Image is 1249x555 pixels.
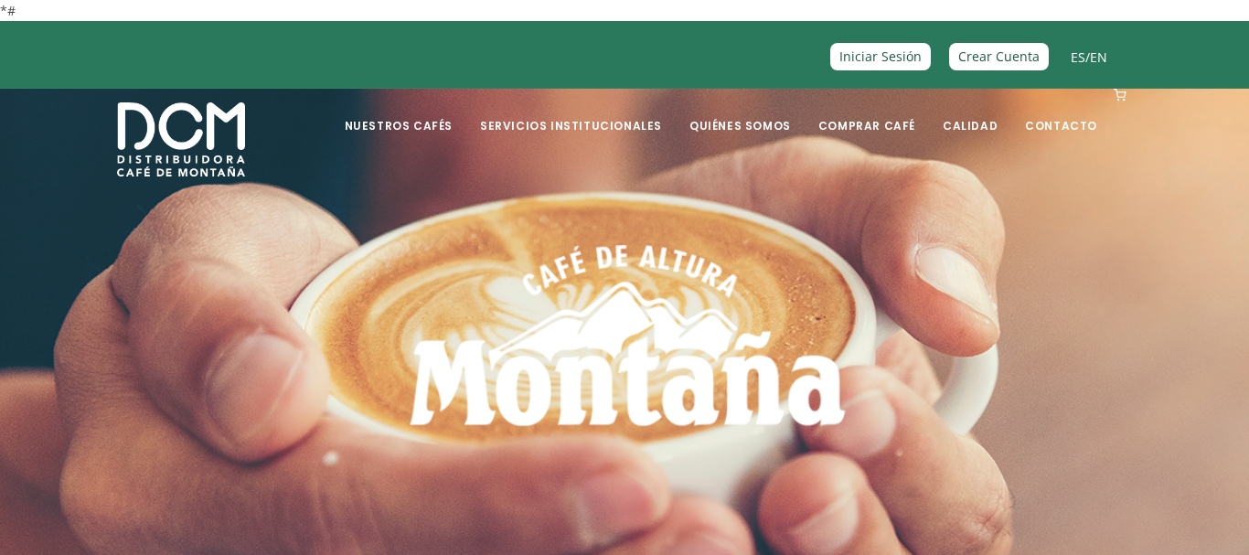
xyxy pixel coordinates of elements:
a: ES [1071,48,1085,66]
a: Comprar Café [807,91,926,133]
a: Nuestros Cafés [334,91,464,133]
a: Servicios Institucionales [469,91,673,133]
span: / [1071,47,1107,68]
a: Crear Cuenta [949,43,1049,69]
a: Quiénes Somos [678,91,802,133]
a: Calidad [932,91,1009,133]
a: Iniciar Sesión [830,43,931,69]
a: EN [1090,48,1107,66]
a: Contacto [1014,91,1108,133]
